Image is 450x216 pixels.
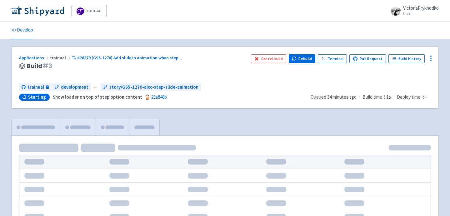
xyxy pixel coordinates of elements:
a: Develop [11,22,33,39]
div: · · [311,94,431,101]
span: ← [93,84,98,91]
a: story/GS5-1270-aicc-step-slide-animation [101,83,201,91]
span: -:-- [422,94,427,101]
a: development [52,83,91,91]
a: Pull Request [349,54,386,63]
span: 5.1s [383,94,391,101]
span: VictoriaPrykhodko [403,5,439,11]
a: Build History [388,54,425,63]
span: Build time [362,94,382,101]
span: # 3 [42,61,52,70]
a: VictoriaPrykhodko User [387,6,439,16]
a: #26379 [GS5-1270] Add slide in animation when step... [72,55,183,61]
img: Shipyard logo [11,6,64,16]
span: trainual [27,84,44,91]
strong: Show loader on top of step option content [53,94,142,100]
a: Terminal [318,54,347,63]
span: story/GS5-1270-aicc-step-slide-animation [109,84,198,91]
span: Deploy time [397,94,420,101]
a: Applications [19,55,50,61]
span: #26379 [GS5-1270] Add slide in animation when step ... [77,55,182,61]
button: Cancel build [251,54,286,63]
a: trainual [72,5,107,16]
span: Queued [311,94,357,100]
button: Rebuild [289,54,316,63]
small: User [403,12,439,16]
span: trainual [50,55,72,61]
span: development [61,84,88,91]
a: trainual [19,83,52,91]
a: 23a848b [151,94,167,100]
span: Build [27,62,52,70]
time: 34 minutes ago [327,94,357,100]
span: Starting [28,94,46,100]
